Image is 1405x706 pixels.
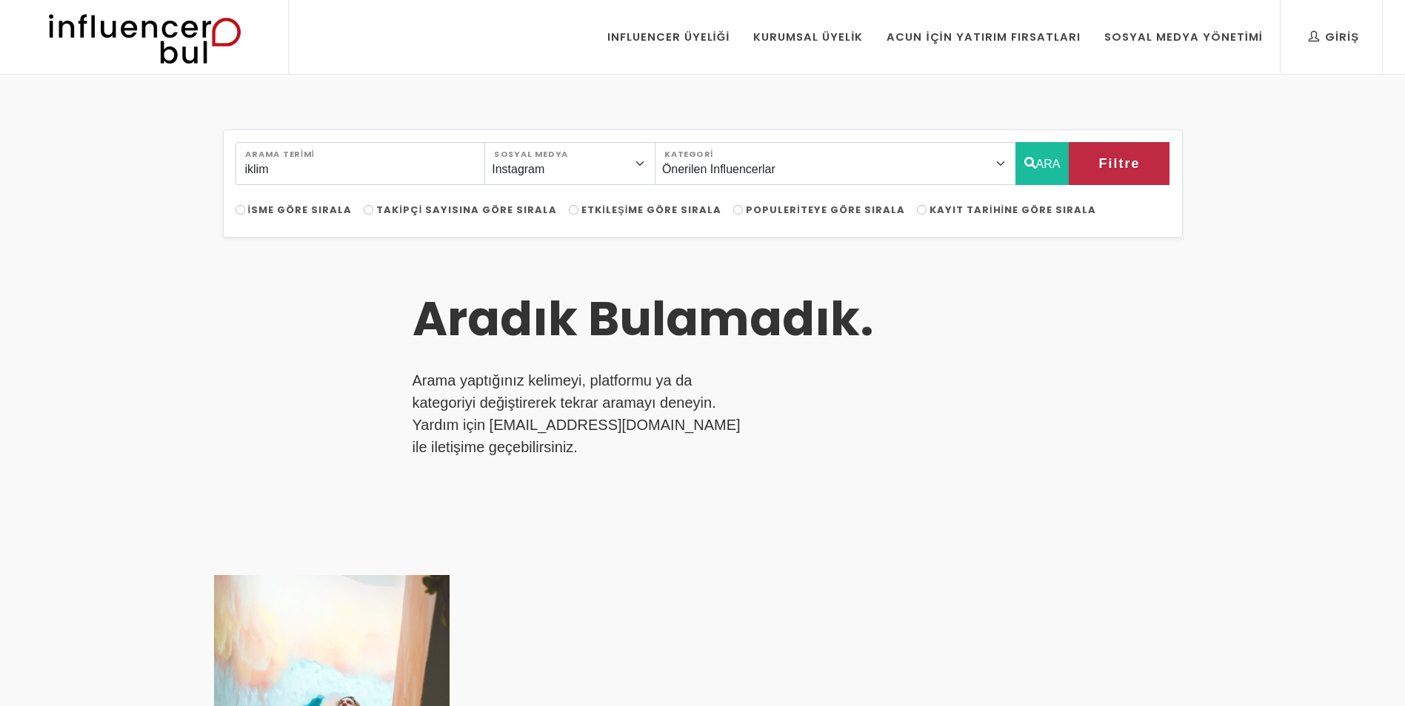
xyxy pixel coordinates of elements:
[887,29,1080,45] div: Acun İçin Yatırım Fırsatları
[733,205,743,215] input: Populeriteye Göre Sırala
[1098,151,1140,176] span: Filtre
[1069,142,1169,185] button: Filtre
[413,291,971,348] h3: Aradık Bulamadık.
[236,205,245,215] input: İsme Göre Sırala
[569,205,578,215] input: Etkileşime Göre Sırala
[1309,29,1359,45] div: Giriş
[376,203,557,217] span: Takipçi Sayısına Göre Sırala
[248,203,353,217] span: İsme Göre Sırala
[1015,142,1069,185] button: ARA
[917,205,927,215] input: Kayıt Tarihine Göre Sırala
[581,203,721,217] span: Etkileşime Göre Sırala
[753,29,863,45] div: Kurumsal Üyelik
[413,369,749,458] p: Arama yaptığınız kelimeyi, platformu ya da kategoriyi değiştirerek tekrar aramayı deneyin. Yardım...
[364,205,373,215] input: Takipçi Sayısına Göre Sırala
[607,29,730,45] div: Influencer Üyeliği
[236,142,486,185] input: Search..
[930,203,1096,217] span: Kayıt Tarihine Göre Sırala
[1104,29,1263,45] div: Sosyal Medya Yönetimi
[746,203,905,217] span: Populeriteye Göre Sırala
